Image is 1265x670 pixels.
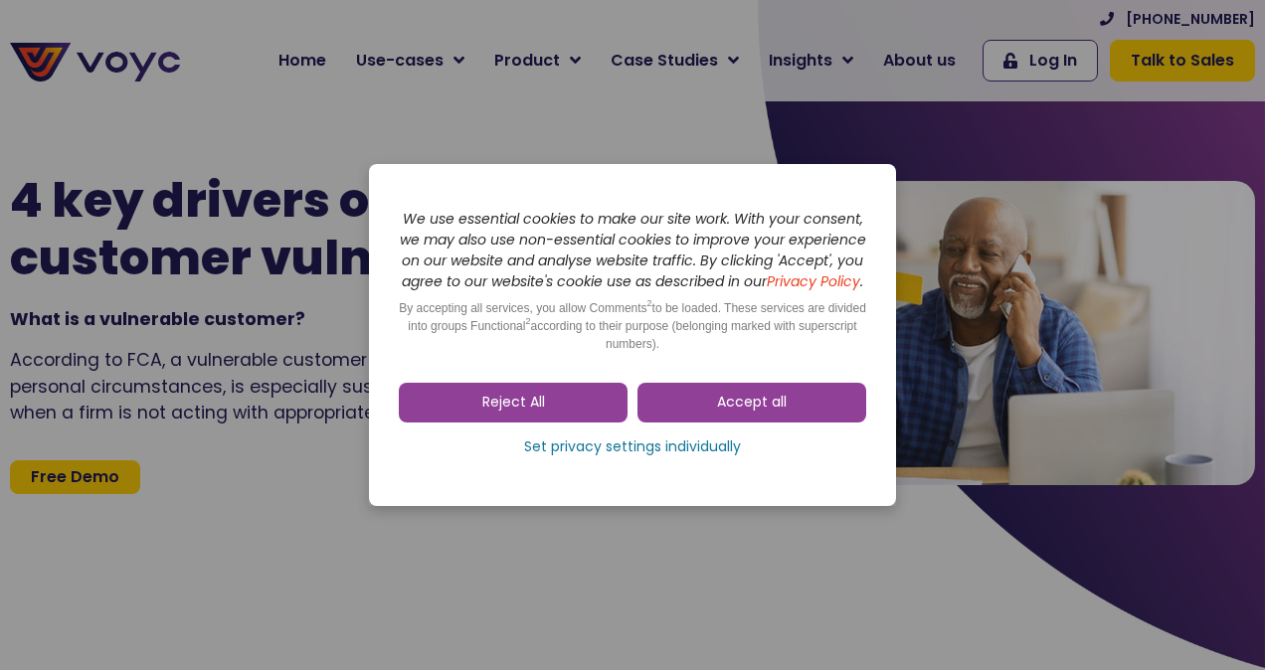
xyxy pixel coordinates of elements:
[399,383,628,422] a: Reject All
[399,301,866,351] span: By accepting all services, you allow Comments to be loaded. These services are divided into group...
[647,298,652,308] sup: 2
[637,383,866,422] a: Accept all
[400,209,866,291] i: We use essential cookies to make our site work. With your consent, we may also use non-essential ...
[482,393,545,413] span: Reject All
[399,432,866,462] a: Set privacy settings individually
[767,271,860,291] a: Privacy Policy
[717,393,787,413] span: Accept all
[524,437,741,457] span: Set privacy settings individually
[525,316,530,326] sup: 2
